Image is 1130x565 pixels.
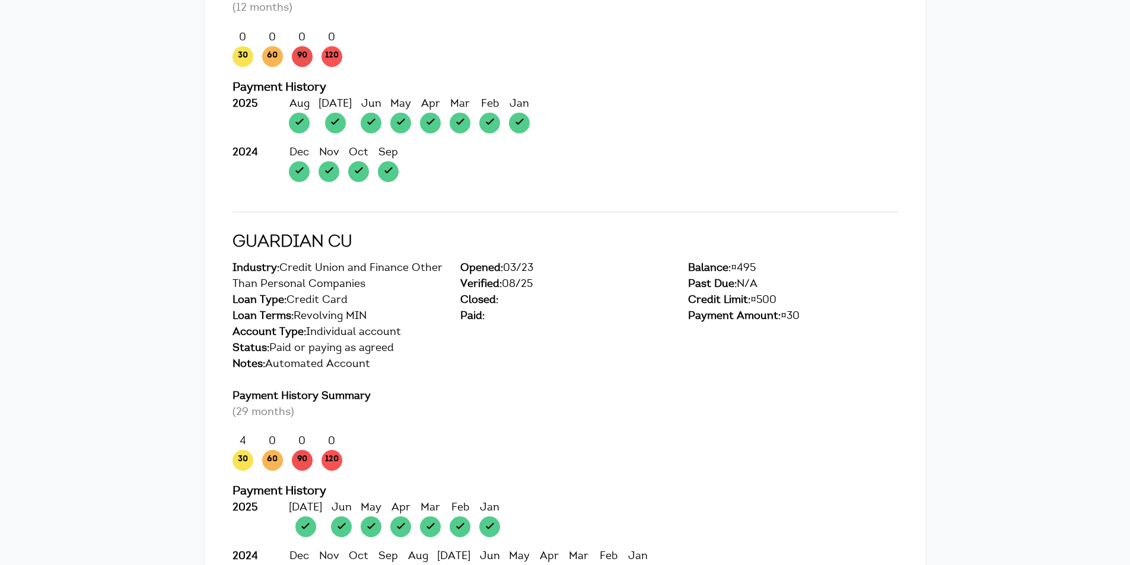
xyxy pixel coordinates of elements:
span: Paid: [460,311,485,322]
div: Jun [479,549,500,565]
div: Jan [509,97,530,113]
div: [DATE] [289,500,322,516]
span: 30 [233,46,253,67]
div: Jan [479,500,500,516]
strong: 2025 [233,99,257,110]
div: Apr [539,549,559,565]
div: May [390,97,411,113]
span: 60 [262,46,283,67]
div: Jun [331,500,352,516]
div: 0 [262,434,283,450]
span: Credit Limit: [688,295,750,306]
strong: 2024 [233,148,258,158]
div: Mar [420,500,441,516]
div: 0 [322,434,342,450]
div: Jun [361,97,381,113]
div: Credit Card [233,293,443,309]
span: Verified: [460,279,502,290]
span: Closed: [460,295,498,306]
strong: 2024 [233,551,258,562]
div: Individual account [233,325,443,341]
span: 120 [322,46,342,67]
div: Jan [628,549,648,565]
div: Aug [289,97,310,113]
div: Revolving MIN [233,309,443,325]
div: Oct [348,145,369,161]
span: 120 [322,450,342,471]
span: Opened: [460,263,503,274]
div: Credit Union and Finance Other Than Personal Companies [233,261,443,293]
p: (12 months) [233,1,898,17]
span: Industry: [233,263,279,274]
div: Paid or paying as agreed [233,341,898,357]
span: 90 [292,450,313,471]
div: Mar [568,549,589,565]
div: Dec [289,145,310,161]
span: Payment History [233,82,326,94]
div: [DATE] [437,549,470,565]
span: Loan Type: [233,295,287,306]
div: Sep [378,145,399,161]
div: Dec [289,549,310,565]
div: Apr [390,500,411,516]
div: Sep [378,549,399,565]
strong: 2025 [233,503,257,513]
div: Nov [319,145,339,161]
span: Status: [233,343,269,354]
div: Feb [450,500,470,516]
div: 0 [292,434,313,450]
div: 03/23 [460,261,670,277]
div: Automated Account [233,357,898,389]
div: Mar [450,97,470,113]
div: ¤30 [688,309,898,325]
span: Payment History [233,486,326,497]
span: 90 [292,46,313,67]
div: Nov [319,549,339,565]
div: 0 [292,30,313,46]
h2: GUARDIAN CU [233,230,898,255]
div: 0 [322,30,342,46]
span: Loan Terms: [233,311,294,322]
span: Payment History Summary [233,391,371,402]
div: 4 [233,434,253,450]
div: N/A [688,277,898,293]
div: May [361,500,381,516]
span: Payment Amount: [688,311,781,322]
span: Notes: [233,359,265,370]
div: ¤495 [688,261,898,277]
div: 0 [233,30,253,46]
span: 30 [233,450,253,471]
span: Account Type: [233,327,306,338]
div: 0 [262,30,283,46]
span: Past Due: [688,279,737,290]
p: (29 months) [233,405,898,421]
div: Oct [348,549,369,565]
div: Feb [598,549,619,565]
div: 08/25 [460,277,670,293]
div: May [509,549,530,565]
span: Balance: [688,263,731,274]
div: [DATE] [319,97,352,113]
span: 60 [262,450,283,471]
div: Aug [408,549,428,565]
div: Apr [420,97,441,113]
div: Feb [479,97,500,113]
div: ¤500 [688,293,898,309]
